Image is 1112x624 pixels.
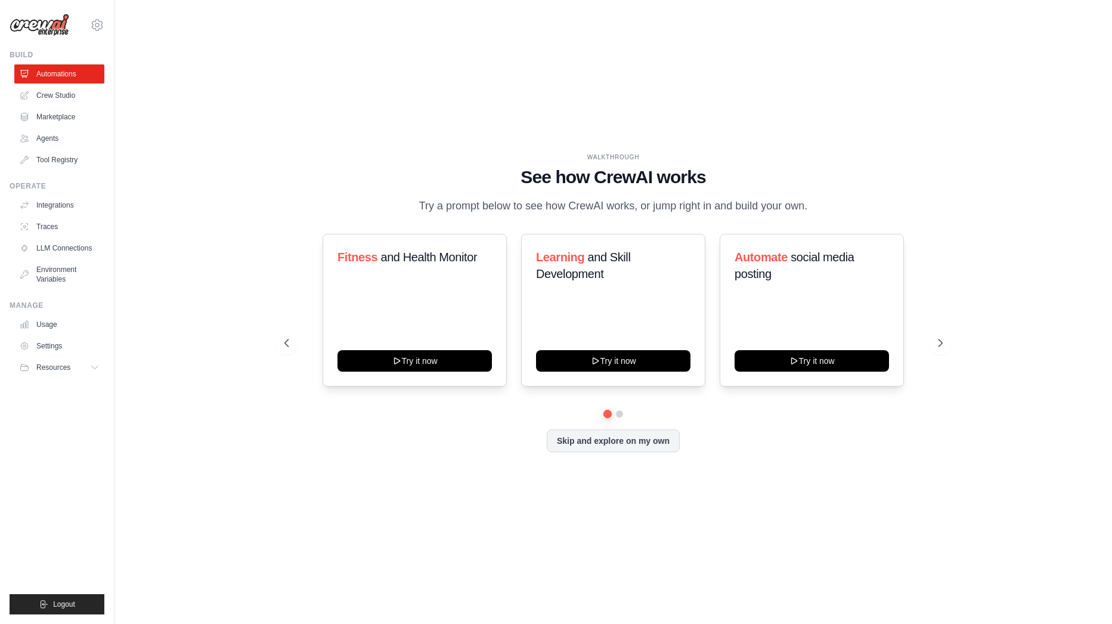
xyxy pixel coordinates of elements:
span: Fitness [337,251,377,264]
span: Logout [53,600,75,609]
span: social media posting [735,251,854,280]
button: Skip and explore on my own [547,430,680,452]
a: LLM Connections [14,239,104,258]
div: Operate [10,181,104,191]
button: Logout [10,594,104,614]
span: Resources [36,363,70,372]
a: Settings [14,336,104,356]
button: Try it now [536,350,690,372]
a: Crew Studio [14,86,104,105]
a: Agents [14,129,104,148]
h1: See how CrewAI works [284,166,943,188]
span: Automate [735,251,788,264]
button: Try it now [735,350,889,372]
div: Manage [10,301,104,310]
a: Marketplace [14,107,104,126]
a: Integrations [14,196,104,215]
a: Environment Variables [14,260,104,289]
a: Automations [14,64,104,84]
a: Traces [14,217,104,236]
img: Logo [10,14,69,36]
button: Resources [14,358,104,377]
div: WALKTHROUGH [284,153,943,162]
div: Build [10,50,104,60]
span: and Skill Development [536,251,630,280]
a: Usage [14,315,104,334]
span: and Health Monitor [380,251,477,264]
button: Try it now [337,350,492,372]
a: Tool Registry [14,150,104,169]
p: Try a prompt below to see how CrewAI works, or jump right in and build your own. [413,197,814,215]
span: Learning [536,251,584,264]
